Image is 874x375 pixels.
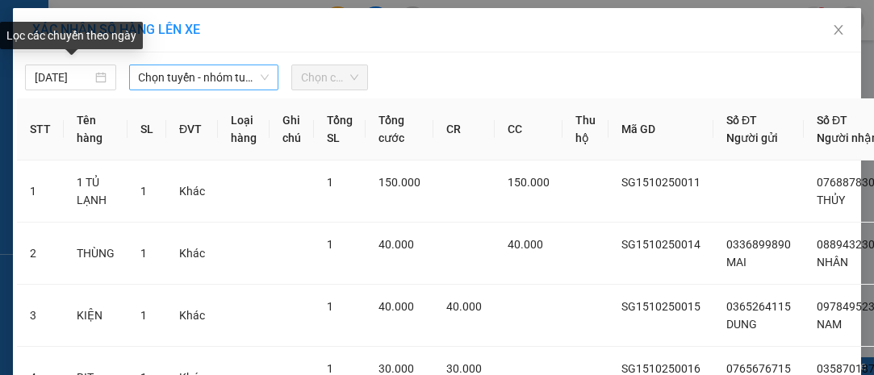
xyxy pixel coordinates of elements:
[726,238,791,251] span: 0336899890
[726,362,791,375] span: 0765676715
[508,238,543,251] span: 40.000
[562,98,608,160] th: Thu hộ
[135,112,157,135] span: SL
[433,98,495,160] th: CR
[14,52,143,75] div: 0765676715
[17,98,64,160] th: STT
[128,98,166,160] th: SL
[17,160,64,223] td: 1
[12,85,145,104] div: 30.000
[816,8,861,53] button: Close
[327,362,333,375] span: 1
[621,362,700,375] span: SG1510250016
[378,176,420,189] span: 150.000
[17,285,64,347] td: 3
[726,318,757,331] span: DUNG
[817,256,848,269] span: NHÂN
[140,185,147,198] span: 1
[64,285,128,347] td: KIỆN
[14,15,39,32] span: Gửi:
[166,223,218,285] td: Khác
[508,176,550,189] span: 150.000
[378,238,414,251] span: 40.000
[64,98,128,160] th: Tên hàng
[154,14,293,33] div: Chợ Lách
[166,98,218,160] th: ĐVT
[817,114,847,127] span: Số ĐT
[64,160,128,223] td: 1 TỦ LẠNH
[378,362,414,375] span: 30.000
[608,98,713,160] th: Mã GD
[726,114,757,127] span: Số ĐT
[726,300,791,313] span: 0365264115
[64,223,128,285] td: THÙNG
[621,176,700,189] span: SG1510250011
[166,285,218,347] td: Khác
[621,238,700,251] span: SG1510250014
[270,98,314,160] th: Ghi chú
[301,65,358,90] span: Chọn chuyến
[12,86,37,103] span: CR :
[366,98,433,160] th: Tổng cước
[260,73,270,82] span: down
[327,238,333,251] span: 1
[154,52,293,75] div: 0358701879
[154,15,193,32] span: Nhận:
[495,98,562,160] th: CC
[446,362,482,375] span: 30.000
[140,309,147,322] span: 1
[14,33,143,52] div: PHƯƠNG
[832,23,845,36] span: close
[166,160,218,223] td: Khác
[446,300,482,313] span: 40.000
[378,300,414,313] span: 40.000
[14,114,293,134] div: Tên hàng: BỊT ( : 1 )
[17,223,64,285] td: 2
[327,176,333,189] span: 1
[218,98,270,160] th: Loại hàng
[726,256,746,269] span: MAI
[726,131,778,144] span: Người gửi
[139,65,270,90] span: Chọn tuyến - nhóm tuyến
[621,300,700,313] span: SG1510250015
[140,247,147,260] span: 1
[14,14,143,33] div: Sài Gòn
[817,194,845,206] span: THỦY
[35,69,92,86] input: 15/10/2025
[327,300,333,313] span: 1
[314,98,366,160] th: Tổng SL
[154,33,293,52] div: NAM
[817,318,842,331] span: NAM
